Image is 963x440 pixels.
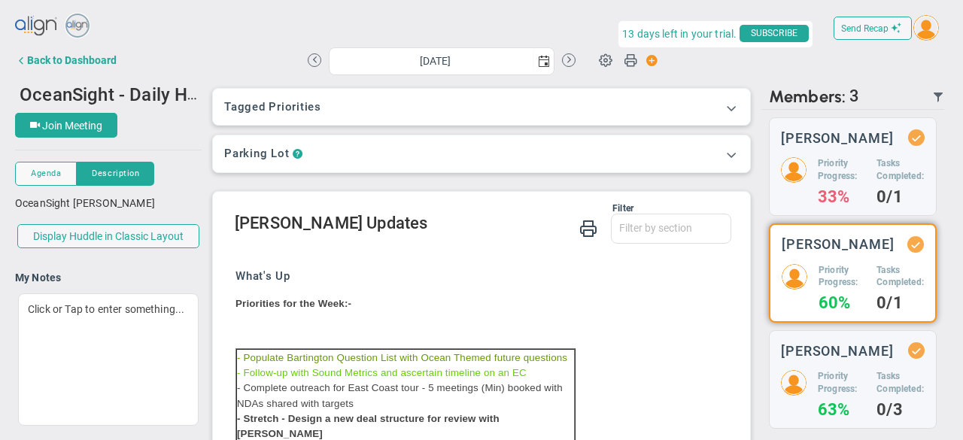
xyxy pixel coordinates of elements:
[237,413,500,439] strong: - Stretch - Design a new deal structure for review with [PERSON_NAME]
[911,345,922,356] div: Updated Status
[20,82,233,105] span: OceanSight - Daily Huddle
[818,403,865,417] h4: 63%
[876,370,925,396] h5: Tasks Completed:
[237,352,567,363] span: - Populate Bartington Question List with Ocean Themed future questions
[31,167,61,180] span: Agenda
[224,100,739,114] h3: Tagged Priorities
[591,45,620,74] span: Huddle Settings
[932,91,944,103] span: Filter Updated Members
[740,25,809,42] span: SUBSCRIBE
[27,54,117,66] div: Back to Dashboard
[819,296,865,310] h4: 60%
[17,224,199,248] button: Display Huddle in Classic Layout
[18,293,199,426] div: Click or Tap to enter something...
[781,370,807,396] img: 206891.Person.photo
[235,214,731,235] h2: [PERSON_NAME] Updates
[911,132,922,143] div: Updated Status
[15,113,117,138] button: Join Meeting
[818,157,865,183] h5: Priority Progress:
[876,264,924,290] h5: Tasks Completed:
[533,48,554,74] span: select
[77,162,154,186] button: Description
[235,203,633,214] div: Filter
[910,239,921,250] div: Updated Status
[15,162,77,186] button: Agenda
[849,86,859,107] span: 3
[782,237,895,251] h3: [PERSON_NAME]
[876,157,925,183] h5: Tasks Completed:
[781,131,894,145] h3: [PERSON_NAME]
[224,147,289,161] h3: Parking Lot
[818,190,865,204] h4: 33%
[876,296,924,310] h4: 0/1
[819,264,865,290] h5: Priority Progress:
[579,218,597,237] span: Print Huddle Member Updates
[841,23,889,34] span: Send Recap
[15,271,202,284] h4: My Notes
[15,45,117,75] button: Back to Dashboard
[15,197,155,209] span: OceanSight [PERSON_NAME]
[237,367,527,378] span: - Follow-up with Sound Metrics and ascertain timeline on an EC
[781,157,807,183] img: 204747.Person.photo
[781,344,894,358] h3: [PERSON_NAME]
[834,17,912,40] button: Send Recap
[769,86,846,107] span: Members:
[612,214,731,241] input: Filter by section
[876,403,925,417] h4: 0/3
[782,264,807,290] img: 204746.Person.photo
[235,298,351,309] span: Priorities for the Week:-
[92,167,139,180] span: Description
[639,50,658,71] span: Action Button
[622,25,737,44] span: 13 days left in your trial.
[876,190,925,204] h4: 0/1
[624,53,637,74] span: Print Huddle
[818,370,865,396] h5: Priority Progress:
[235,269,720,284] h3: What's Up
[237,382,563,408] span: - Complete outreach for East Coast tour - 5 meetings (Min) booked with NDAs shared with targets
[42,120,102,132] span: Join Meeting
[15,11,59,41] img: align-logo.svg
[913,15,939,41] img: 204747.Person.photo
